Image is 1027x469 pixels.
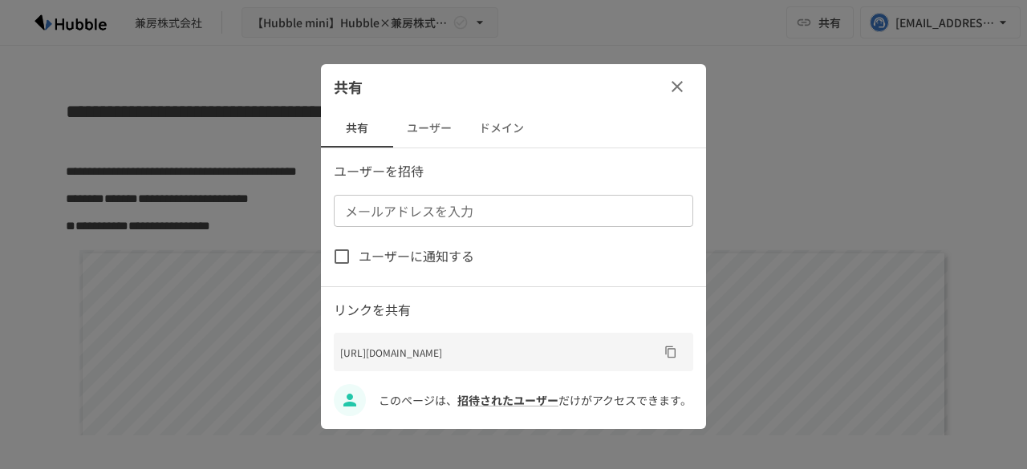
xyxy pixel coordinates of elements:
[457,392,558,408] a: 招待されたユーザー
[393,109,465,148] button: ユーザー
[658,339,684,365] button: URLをコピー
[334,161,693,182] p: ユーザーを招待
[359,246,474,267] span: ユーザーに通知する
[321,109,393,148] button: 共有
[465,109,538,148] button: ドメイン
[340,345,658,360] p: [URL][DOMAIN_NAME]
[379,391,693,409] p: このページは、 だけがアクセスできます。
[321,64,706,109] div: 共有
[334,300,693,321] p: リンクを共有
